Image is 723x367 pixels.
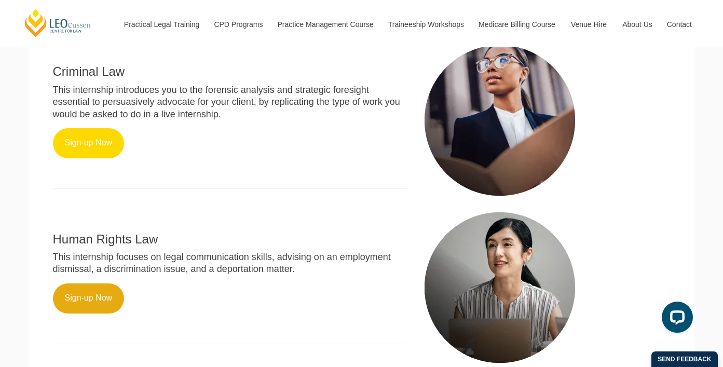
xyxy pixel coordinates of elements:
a: Practical Legal Training [116,2,207,47]
a: Contact [659,2,700,47]
p: This internship focuses on legal communication skills, advising on an employment dismissal, a dis... [53,251,407,276]
iframe: LiveChat chat widget [653,297,697,341]
p: This internship introduces you to the forensic analysis and strategic foresight essential to pers... [53,84,407,120]
a: Sign-up Now [53,283,125,314]
h2: Human Rights Law [53,233,407,246]
a: Venue Hire [563,2,615,47]
a: Practice Management Course [270,2,380,47]
a: [PERSON_NAME] Centre for Law [23,8,92,38]
h2: Criminal Law [53,65,407,78]
a: Sign-up Now [53,128,125,158]
a: About Us [615,2,659,47]
a: CPD Programs [206,2,269,47]
a: Medicare Billing Course [471,2,563,47]
a: Traineeship Workshops [380,2,471,47]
